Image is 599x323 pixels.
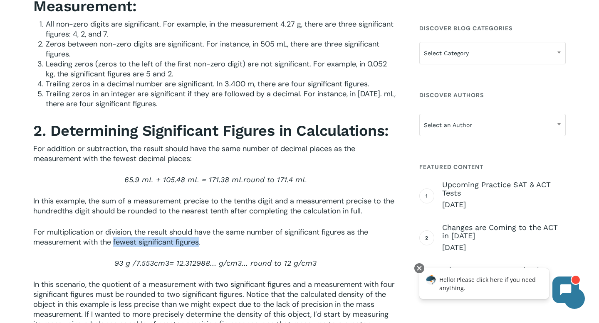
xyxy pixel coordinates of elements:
[169,259,226,267] span: = 12.312988… g/
[442,242,566,252] span: [DATE]
[46,39,379,59] span: Zeros between non-zero digits are significant. For instance, in 505 mL, there are three significa...
[136,259,154,267] span: 7.553
[33,144,355,164] span: For addition or subtraction, the result should have the same number of decimal places as the meas...
[124,175,243,184] span: 65.9 mL + 105.48 mL = 171.38 mL
[154,259,165,267] span: cm
[411,262,587,311] iframe: Chatbot
[301,259,312,267] span: cm
[420,44,565,62] span: Select Category
[46,59,387,79] span: Leading zeros (zeros to the left of the first non-zero digit) are not significant. For example, i...
[250,259,301,267] span: round to 12 g/
[114,259,136,267] span: 93 g /
[238,259,248,267] span: 3…
[419,42,566,64] span: Select Category
[33,196,394,216] span: In this example, the sum of a measurement precise to the tenths digit and a measurement precise t...
[420,116,565,134] span: Select an Author
[442,223,566,240] span: Changes are Coming to the ACT in [DATE]
[419,159,566,174] h4: Featured Content
[243,175,307,184] span: round to 171.4 mL
[419,88,566,103] h4: Discover Authors
[46,19,394,39] span: All non-zero digits are significant. For example, in the measurement 4.27 g, there are three sign...
[226,259,238,267] span: cm
[442,181,566,197] span: Upcoming Practice SAT & ACT Tests
[46,89,396,109] span: Trailing zeros in an integer are significant if they are followed by a decimal. For instance, in ...
[33,227,368,247] span: For multiplication or division, the result should have the same number of significant figures as ...
[442,200,566,210] span: [DATE]
[442,181,566,210] a: Upcoming Practice SAT & ACT Tests [DATE]
[419,114,566,136] span: Select an Author
[33,122,389,139] strong: 2. Determining Significant Figures in Calculations:
[312,259,317,267] span: 3
[442,223,566,252] a: Changes are Coming to the ACT in [DATE] [DATE]
[46,79,369,89] span: Trailing zeros in a decimal number are significant. In 3.400 m, there are four significant figures.
[419,21,566,36] h4: Discover Blog Categories
[165,259,169,267] span: 3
